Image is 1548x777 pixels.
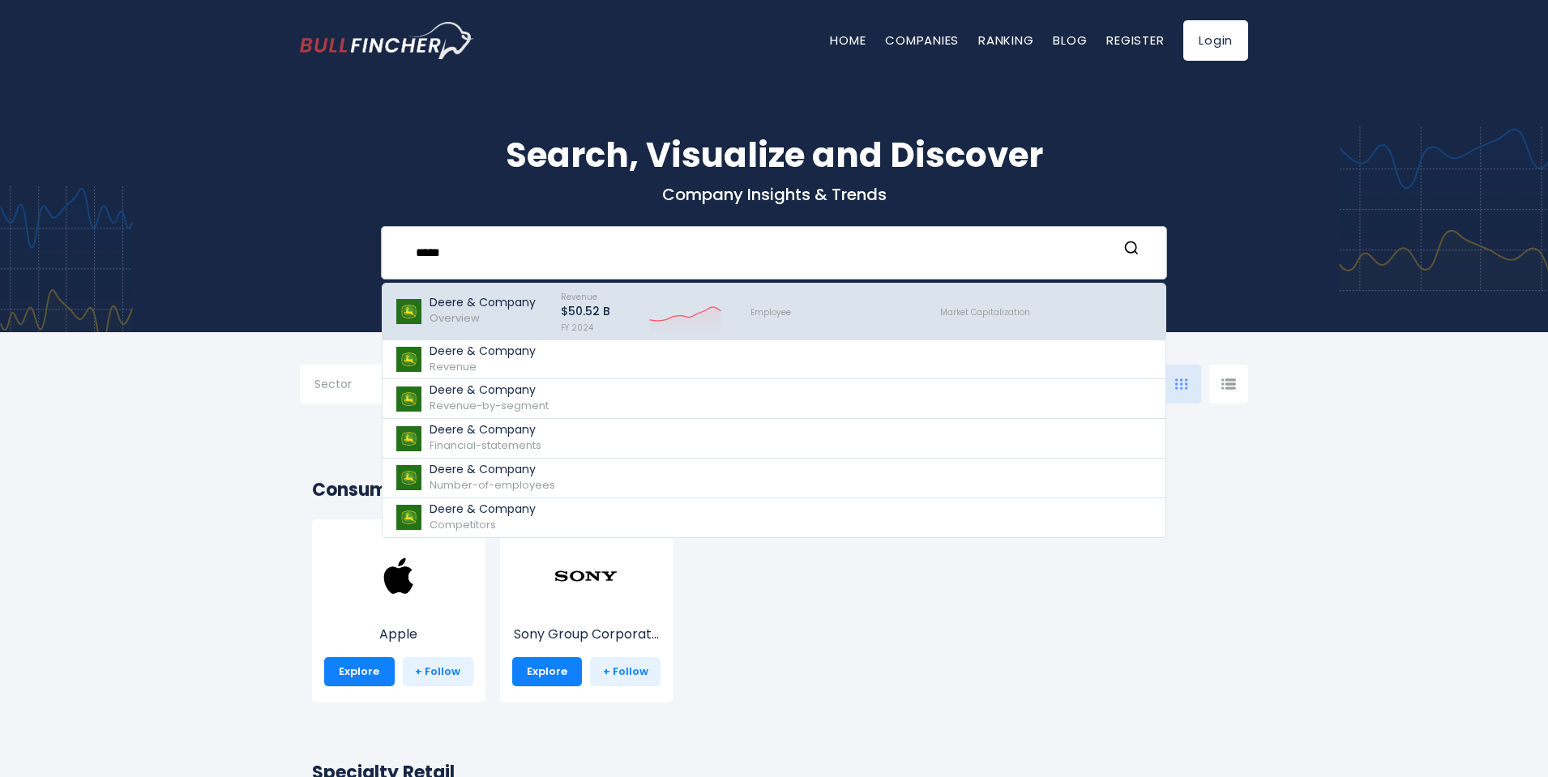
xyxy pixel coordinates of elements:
[512,625,661,644] p: Sony Group Corporation
[1106,32,1164,49] a: Register
[561,305,610,318] p: $50.52 B
[430,463,555,476] p: Deere & Company
[383,419,1165,459] a: Deere & Company Financial-statements
[300,22,474,59] a: Go to homepage
[430,310,480,326] span: Overview
[300,130,1248,181] h1: Search, Visualize and Discover
[512,657,583,686] a: Explore
[383,379,1165,419] a: Deere & Company Revenue-by-segment
[430,423,541,437] p: Deere & Company
[324,574,473,644] a: Apple
[324,657,395,686] a: Explore
[978,32,1033,49] a: Ranking
[885,32,959,49] a: Companies
[430,502,536,516] p: Deere & Company
[383,340,1165,380] a: Deere & Company Revenue
[430,359,477,374] span: Revenue
[430,398,549,413] span: Revenue-by-segment
[1183,20,1248,61] a: Login
[940,306,1030,318] span: Market Capitalization
[314,371,418,400] input: Selection
[383,498,1165,537] a: Deere & Company Competitors
[561,322,593,334] span: FY 2024
[314,377,352,391] span: Sector
[430,344,536,358] p: Deere & Company
[312,476,1236,503] h2: Consumer Electronics
[1175,378,1188,390] img: icon-comp-grid.svg
[512,574,661,644] a: Sony Group Corporat...
[324,625,473,644] p: Apple
[561,291,597,303] span: Revenue
[300,184,1248,205] p: Company Insights & Trends
[383,459,1165,498] a: Deere & Company Number-of-employees
[830,32,866,49] a: Home
[430,438,541,453] span: Financial-statements
[430,383,549,397] p: Deere & Company
[1221,378,1236,390] img: icon-comp-list-view.svg
[554,544,618,608] img: SONY.png
[430,517,496,532] span: Competitors
[590,657,661,686] a: + Follow
[750,306,791,318] span: Employee
[430,477,555,493] span: Number-of-employees
[430,296,536,310] p: Deere & Company
[383,284,1165,340] a: Deere & Company Overview Revenue $50.52 B FY 2024 Employee Market Capitalization
[366,544,431,608] img: AAPL.png
[1053,32,1087,49] a: Blog
[403,657,473,686] a: + Follow
[1121,240,1142,261] button: Search
[300,22,474,59] img: bullfincher logo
